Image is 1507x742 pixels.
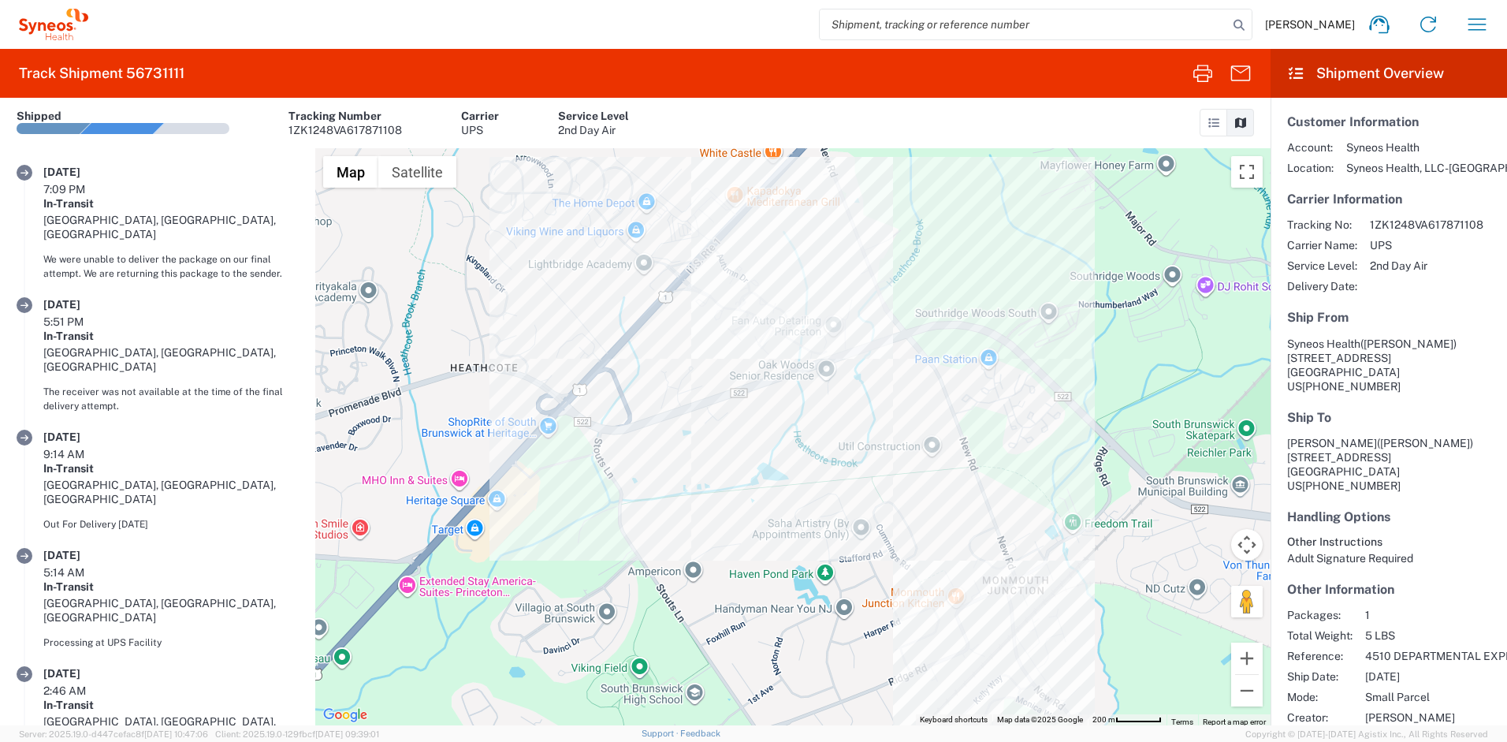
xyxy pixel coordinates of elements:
h6: Other Instructions [1287,535,1490,549]
button: Show street map [323,156,378,188]
div: [GEOGRAPHIC_DATA], [GEOGRAPHIC_DATA], [GEOGRAPHIC_DATA] [43,478,299,506]
span: Delivery Date: [1287,279,1357,293]
span: 2nd Day Air [1370,259,1483,273]
button: Drag Pegman onto the map to open Street View [1231,586,1263,617]
div: 2nd Day Air [558,123,629,137]
div: [DATE] [43,430,122,444]
div: In-Transit [43,461,299,475]
span: [PERSON_NAME] [1265,17,1355,32]
div: We were unable to deliver the package on our final attempt. We are returning this package to the ... [43,252,299,281]
div: Shipped [17,109,61,123]
span: [PHONE_NUMBER] [1302,479,1401,492]
address: [GEOGRAPHIC_DATA] US [1287,337,1490,393]
div: The receiver was not available at the time of the final delivery attempt. [43,385,299,413]
div: [GEOGRAPHIC_DATA], [GEOGRAPHIC_DATA], [GEOGRAPHIC_DATA] [43,345,299,374]
div: In-Transit [43,698,299,712]
a: Report a map error [1203,718,1266,726]
div: In-Transit [43,196,299,211]
h5: Ship From [1287,310,1490,325]
span: Packages: [1287,608,1353,622]
div: Service Level [558,109,629,123]
div: [DATE] [43,297,122,311]
span: Total Weight: [1287,628,1353,643]
h5: Handling Options [1287,509,1490,524]
h5: Other Information [1287,582,1490,597]
h5: Customer Information [1287,114,1490,129]
span: [DATE] 10:47:06 [144,729,208,739]
div: [DATE] [43,165,122,179]
span: ([PERSON_NAME]) [1377,437,1473,449]
header: Shipment Overview [1271,49,1507,98]
div: [GEOGRAPHIC_DATA], [GEOGRAPHIC_DATA], [GEOGRAPHIC_DATA] [43,596,299,625]
div: 2:46 AM [43,684,122,698]
span: Service Level: [1287,259,1357,273]
button: Map Scale: 200 m per 55 pixels [1088,714,1167,725]
div: Processing at UPS Facility [43,636,299,650]
span: [PHONE_NUMBER] [1302,380,1401,393]
h2: Track Shipment 56731111 [19,64,184,83]
div: In-Transit [43,580,299,594]
span: [DATE] 09:39:01 [315,729,379,739]
span: Location: [1287,161,1334,175]
div: [DATE] [43,548,122,562]
div: Out For Delivery [DATE] [43,517,299,531]
span: [PERSON_NAME] [STREET_ADDRESS] [1287,437,1473,464]
span: [STREET_ADDRESS] [1287,352,1391,364]
span: Tracking No: [1287,218,1357,232]
div: Carrier [461,109,499,123]
button: Zoom out [1231,675,1263,707]
div: [DATE] [43,666,122,680]
address: [GEOGRAPHIC_DATA] US [1287,436,1490,493]
h5: Carrier Information [1287,192,1490,207]
div: 7:09 PM [43,182,122,196]
span: 200 m [1092,715,1115,724]
span: Mode: [1287,690,1353,704]
span: UPS [1370,238,1483,252]
span: Map data ©2025 Google [997,715,1083,724]
div: Tracking Number [288,109,402,123]
button: Show satellite imagery [378,156,456,188]
span: Ship Date: [1287,669,1353,684]
img: Google [319,705,371,725]
div: 5:51 PM [43,315,122,329]
span: Creator: [1287,710,1353,725]
h5: Ship To [1287,410,1490,425]
button: Zoom in [1231,643,1263,674]
span: Client: 2025.19.0-129fbcf [215,729,379,739]
button: Toggle fullscreen view [1231,156,1263,188]
button: Map camera controls [1231,529,1263,561]
span: ([PERSON_NAME]) [1360,337,1457,350]
span: Copyright © [DATE]-[DATE] Agistix Inc., All Rights Reserved [1245,727,1488,741]
div: 1ZK1248VA617871108 [288,123,402,137]
a: Terms [1171,718,1193,726]
div: In-Transit [43,329,299,343]
span: Server: 2025.19.0-d447cefac8f [19,729,208,739]
div: [GEOGRAPHIC_DATA], [GEOGRAPHIC_DATA], [GEOGRAPHIC_DATA] [43,213,299,241]
div: UPS [461,123,499,137]
input: Shipment, tracking or reference number [820,9,1228,39]
span: Reference: [1287,649,1353,663]
div: 5:14 AM [43,565,122,580]
a: Open this area in Google Maps (opens a new window) [319,705,371,725]
a: Support [642,729,681,738]
span: Syneos Health [1287,337,1360,350]
span: 1ZK1248VA617871108 [1370,218,1483,232]
div: 9:14 AM [43,447,122,461]
span: Account: [1287,140,1334,155]
a: Feedback [680,729,720,738]
button: Keyboard shortcuts [920,714,988,725]
span: Carrier Name: [1287,238,1357,252]
div: Adult Signature Required [1287,551,1490,565]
